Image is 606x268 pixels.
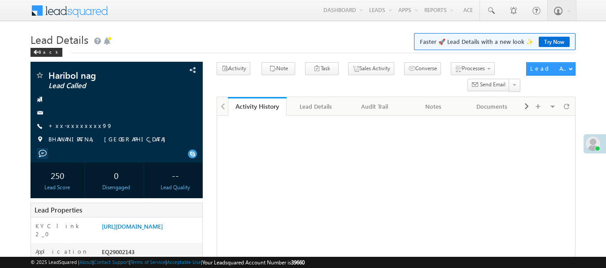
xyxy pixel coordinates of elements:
[79,259,92,265] a: About
[530,64,568,72] div: Lead Actions
[102,222,163,230] a: [URL][DOMAIN_NAME]
[353,101,396,112] div: Audit Trail
[228,97,287,116] a: Activity History
[92,183,141,191] div: Disengaged
[48,122,113,129] a: +xx-xxxxxxxx99
[451,62,495,75] button: Processes
[100,247,203,260] div: EQ29002143
[31,258,305,267] span: © 2025 LeadSquared | | | | |
[480,81,506,89] span: Send Email
[33,183,83,191] div: Lead Score
[217,62,250,75] button: Activity
[526,62,575,76] button: Lead Actions
[348,62,394,75] button: Sales Activity
[33,167,83,183] div: 250
[94,259,129,265] a: Contact Support
[35,205,82,214] span: Lead Properties
[467,79,510,92] button: Send Email
[31,48,62,57] div: Back
[48,81,155,90] span: Lead Called
[294,101,337,112] div: Lead Details
[404,62,441,75] button: Converse
[539,37,570,47] a: Try Now
[404,97,463,116] a: Notes
[35,247,93,264] label: Application Number
[92,167,141,183] div: 0
[150,183,200,191] div: Lead Quality
[202,259,305,266] span: Your Leadsquared Account Number is
[167,259,201,265] a: Acceptable Use
[262,62,295,75] button: Note
[305,62,339,75] button: Task
[291,259,305,266] span: 39660
[235,102,280,111] div: Activity History
[463,97,522,116] a: Documents
[345,97,404,116] a: Audit Trail
[150,167,200,183] div: --
[420,37,570,46] span: Faster 🚀 Lead Details with a new look ✨
[31,32,88,47] span: Lead Details
[287,97,345,116] a: Lead Details
[470,101,514,112] div: Documents
[131,259,166,265] a: Terms of Service
[35,222,93,238] label: KYC link 2_0
[48,135,170,144] span: BHAWANIPATNA, [GEOGRAPHIC_DATA]
[48,71,155,80] span: Haribol nag
[462,65,485,72] span: Processes
[31,47,67,55] a: Back
[411,101,455,112] div: Notes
